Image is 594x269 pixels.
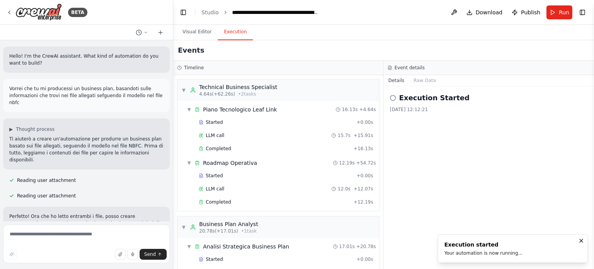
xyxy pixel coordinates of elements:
[9,126,55,132] button: ▶Thought process
[203,106,277,113] span: Piano Tecnologico Leaf Link
[199,83,277,91] div: Technical Business Specialist
[399,93,469,103] h2: Execution Started
[15,3,62,21] img: Logo
[559,9,569,16] span: Run
[206,119,223,125] span: Started
[357,256,373,262] span: + 0.00s
[409,75,441,86] button: Raw Data
[201,9,319,16] nav: breadcrumb
[463,5,506,19] button: Download
[6,249,17,260] button: Improve this prompt
[353,146,373,152] span: + 16.13s
[17,193,76,199] span: Reading user attachment
[521,9,540,16] span: Publish
[356,243,376,250] span: + 20.78s
[342,106,358,113] span: 16.13s
[206,146,231,152] span: Completed
[357,173,373,179] span: + 0.00s
[353,199,373,205] span: + 12.19s
[356,160,376,166] span: + 54.72s
[359,106,376,113] span: + 4.64s
[206,186,224,192] span: LLM call
[218,24,253,40] button: Execution
[9,53,164,67] p: Hello! I'm the CrewAI assistant. What kind of automation do you want to build?
[509,5,543,19] button: Publish
[201,9,219,15] a: Studio
[16,126,55,132] span: Thought process
[187,160,191,166] span: ▼
[199,220,258,228] div: Business Plan Analyst
[384,75,409,86] button: Details
[353,132,373,139] span: + 15.91s
[206,132,224,139] span: LLM call
[206,173,223,179] span: Started
[238,91,256,97] span: • 2 task s
[206,256,223,262] span: Started
[357,119,373,125] span: + 0.00s
[476,9,503,16] span: Download
[181,87,186,93] span: ▼
[394,65,425,71] h3: Event details
[199,91,235,97] span: 4.64s (+62.26s)
[203,243,289,250] span: Analisi Strategica Business Plan
[68,8,87,17] div: BETA
[133,28,151,37] button: Switch to previous chat
[199,228,238,234] span: 20.78s (+17.01s)
[9,213,164,234] p: Perfetto! Ora che ho letto entrambi i file, posso creare un'automazione per produrre un business ...
[338,186,350,192] span: 12.0s
[187,106,191,113] span: ▼
[546,5,572,19] button: Run
[339,160,355,166] span: 12.19s
[390,106,588,113] div: [DATE] 12:12:21
[144,251,156,257] span: Send
[203,159,257,167] span: Roadmap Operativa
[181,224,186,230] span: ▼
[9,85,164,106] p: Vorrei che tu mi producessi un business plan, basandoti sulle informazioni che trovi nei file all...
[353,186,373,192] span: + 12.07s
[241,228,257,234] span: • 1 task
[17,177,76,183] span: Reading user attachment
[115,249,126,260] button: Upload files
[444,250,522,256] div: Your automation is now running...
[338,132,350,139] span: 15.7s
[154,28,167,37] button: Start a new chat
[176,24,218,40] button: Visual Editor
[184,65,204,71] h3: Timeline
[206,199,231,205] span: Completed
[9,126,13,132] span: ▶
[178,7,189,18] button: Hide left sidebar
[140,249,167,260] button: Send
[178,45,204,56] h2: Events
[577,7,588,18] button: Show right sidebar
[444,241,522,248] div: Execution started
[339,243,355,250] span: 17.01s
[187,243,191,250] span: ▼
[127,249,138,260] button: Click to speak your automation idea
[9,135,164,163] p: Ti aiuterò a creare un'automazione per produrre un business plan basato sui file allegati, seguen...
